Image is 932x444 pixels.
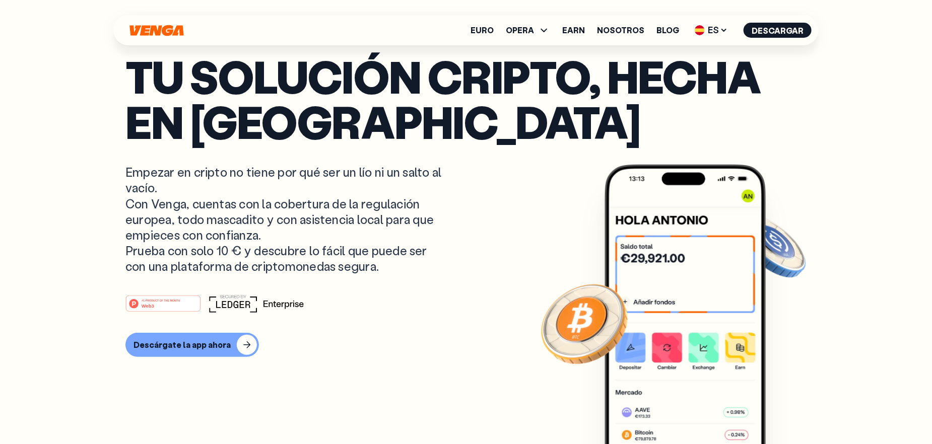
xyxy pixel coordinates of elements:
tspan: #1 PRODUCT OF THE MONTH [142,299,180,302]
p: Tu solución cripto, hecha en [GEOGRAPHIC_DATA] [125,53,807,144]
a: Descárgate la app ahora [125,333,807,357]
button: Descárgate la app ahora [125,333,259,357]
span: ES [691,22,731,38]
div: Descárgate la app ahora [134,340,231,350]
a: #1 PRODUCT OF THE MONTHWeb3 [125,301,201,314]
a: Euro [471,26,494,34]
svg: Inicio [128,25,185,36]
p: Empezar en cripto no tiene por qué ser un lío ni un salto al vacío. Con Venga, cuentas con la cob... [125,164,444,274]
img: flag-es [695,25,705,35]
span: OPERA [506,24,550,36]
img: USDC coin [736,210,808,283]
a: Blog [656,26,679,34]
span: OPERA [506,26,534,34]
a: Nosotros [597,26,644,34]
button: Descargar [744,23,812,38]
tspan: Web3 [142,303,154,308]
img: Bitcoin [539,278,630,369]
a: Earn [562,26,585,34]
